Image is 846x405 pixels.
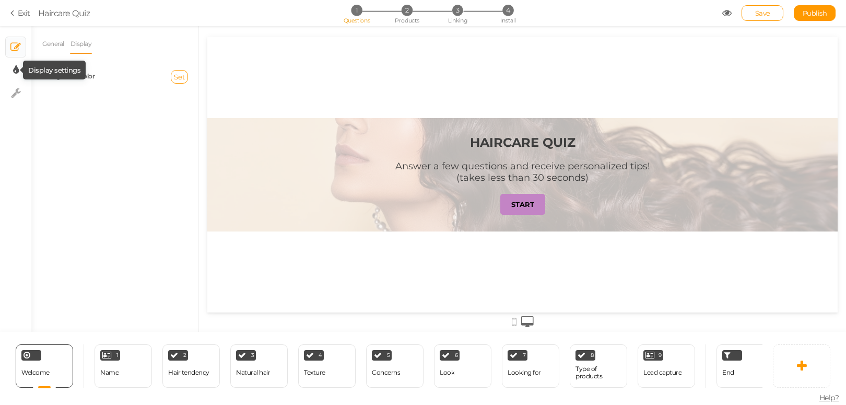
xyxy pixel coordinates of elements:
[484,5,532,16] li: 4 Install
[523,353,526,358] span: 7
[383,5,431,16] li: 2 Products
[263,98,368,113] strong: HAIRCARE QUIZ
[319,353,322,358] span: 4
[500,17,515,24] span: Install
[168,369,209,376] div: Hair tendency
[387,353,390,358] span: 5
[575,365,621,380] div: Type of products
[755,9,770,17] span: Save
[174,73,185,81] span: Set
[344,17,370,24] span: Questions
[28,66,80,74] tip-tip: Display settings
[298,344,356,388] div: 4 Texture
[803,9,827,17] span: Publish
[95,344,152,388] div: 1 Name
[251,353,254,358] span: 3
[433,5,482,16] li: 3 Linking
[16,344,73,388] div: Welcome
[722,368,734,376] span: End
[230,344,288,388] div: 3 Natural hair
[742,5,783,21] div: Save
[502,5,513,16] span: 4
[5,60,26,80] li: Display settings
[508,369,541,376] div: Looking for
[591,353,594,358] span: 8
[188,124,443,147] div: Answer a few questions and receive personalized tips! (takes less than 30 seconds)
[6,60,26,80] a: Display settings
[42,34,65,54] a: General
[38,7,90,19] div: Haircare Quiz
[395,17,419,24] span: Products
[116,353,119,358] span: 1
[171,70,188,84] button: Set
[434,344,491,388] div: 6 Look
[304,369,325,376] div: Texture
[366,344,424,388] div: 5 Concerns
[638,344,695,388] div: 9 Lead capture
[659,353,662,358] span: 9
[502,344,559,388] div: 7 Looking for
[440,369,454,376] div: Look
[570,344,627,388] div: 8 Type of products
[332,5,381,16] li: 1 Questions
[643,369,681,376] div: Lead capture
[351,5,362,16] span: 1
[162,344,220,388] div: 2 Hair tendency
[100,369,119,376] div: Name
[236,369,270,376] div: Natural hair
[402,5,413,16] span: 2
[304,164,327,172] strong: START
[70,34,92,54] a: Display
[10,8,30,18] a: Exit
[455,353,458,358] span: 6
[819,393,839,402] span: Help?
[716,344,774,388] div: End
[21,368,50,376] span: Welcome
[448,17,467,24] span: Linking
[372,369,400,376] div: Concerns
[452,5,463,16] span: 3
[183,353,186,358] span: 2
